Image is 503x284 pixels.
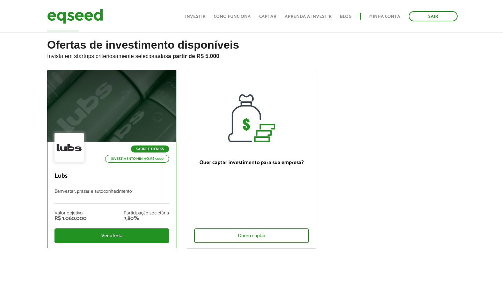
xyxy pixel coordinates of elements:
[187,70,316,249] a: Quer captar investimento para sua empresa? Quero captar
[54,172,169,180] p: Lubs
[369,14,400,19] a: Minha conta
[285,14,331,19] a: Aprenda a investir
[47,7,103,26] img: EqSeed
[54,216,87,221] div: R$ 1.060.000
[54,211,87,216] div: Valor objetivo
[409,11,458,21] a: Sair
[194,159,309,166] p: Quer captar investimento para sua empresa?
[194,228,309,243] div: Quero captar
[47,51,456,59] p: Invista em startups criteriosamente selecionadas
[105,155,169,163] p: Investimento mínimo: R$ 5.000
[124,216,169,221] div: 7,80%
[54,189,169,204] p: Bem-estar, prazer e autoconhecimento
[185,14,205,19] a: Investir
[47,70,176,248] a: Saúde e Fitness Investimento mínimo: R$ 5.000 Lubs Bem-estar, prazer e autoconhecimento Valor obj...
[47,39,456,70] h2: Ofertas de investimento disponíveis
[54,228,169,243] div: Ver oferta
[340,14,351,19] a: Blog
[214,14,251,19] a: Como funciona
[124,211,169,216] div: Participação societária
[168,53,219,59] strong: a partir de R$ 5.000
[259,14,276,19] a: Captar
[131,145,169,152] p: Saúde e Fitness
